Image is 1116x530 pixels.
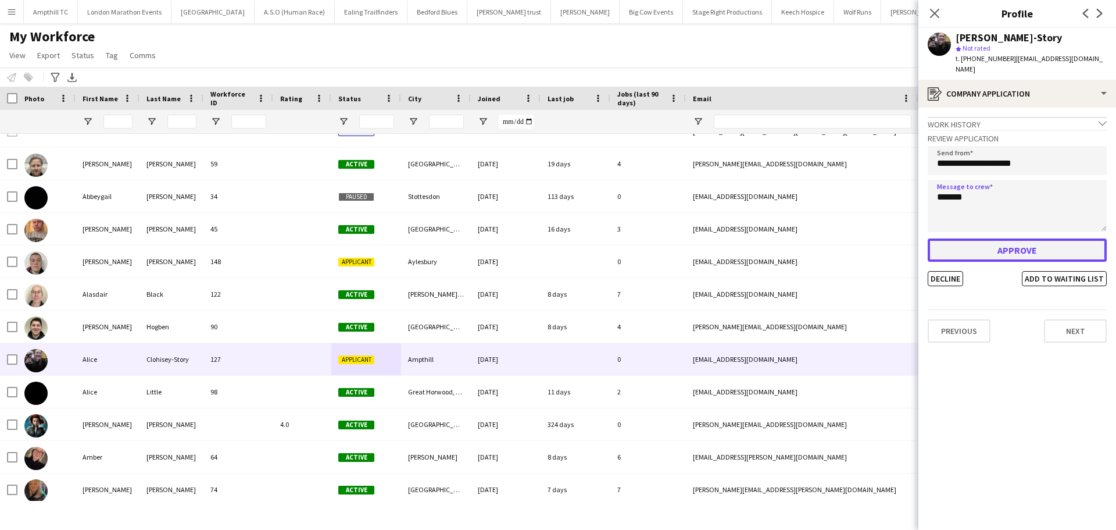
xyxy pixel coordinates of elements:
div: [DATE] [471,148,541,180]
span: Joined [478,94,500,103]
div: Ampthill [401,343,471,375]
div: 122 [203,278,273,310]
app-action-btn: Export XLSX [65,70,79,84]
input: Joined Filter Input [499,115,534,129]
input: Status Filter Input [359,115,394,129]
span: Jobs (last 90 days) [617,90,665,107]
span: View [9,50,26,61]
span: Active [338,160,374,169]
div: [PERSON_NAME] [139,213,203,245]
img: Amanda Briggs [24,414,48,437]
div: [DATE] [471,311,541,343]
h3: Review Application [928,133,1107,144]
div: Little [139,376,203,408]
div: 90 [203,311,273,343]
div: 8 days [541,278,610,310]
input: City Filter Input [429,115,464,129]
div: 98 [203,376,273,408]
a: View [5,48,30,63]
span: Export [37,50,60,61]
img: Alex Hogben [24,316,48,340]
div: [GEOGRAPHIC_DATA] [401,408,471,440]
div: 7 [610,278,686,310]
input: Last Name Filter Input [167,115,196,129]
span: Active [338,323,374,332]
div: [PERSON_NAME] [401,441,471,473]
div: 74 [203,474,273,506]
button: Stage Right Productions [683,1,772,23]
div: [DATE] [471,278,541,310]
button: Open Filter Menu [146,116,157,127]
div: 6 [610,441,686,473]
div: [DATE] [471,213,541,245]
div: 16 days [541,213,610,245]
input: Email Filter Input [714,115,911,129]
input: First Name Filter Input [103,115,133,129]
span: Active [338,388,374,397]
div: 4 [610,311,686,343]
span: Status [338,94,361,103]
span: Active [338,290,374,299]
div: 7 days [541,474,610,506]
span: Applicant [338,355,374,364]
button: Big Cow Events [620,1,683,23]
h3: Profile [918,6,1116,21]
button: Wolf Runs [834,1,881,23]
span: Status [71,50,94,61]
div: [GEOGRAPHIC_DATA] [401,311,471,343]
span: Active [338,486,374,495]
button: [GEOGRAPHIC_DATA] [171,1,255,23]
div: Black [139,278,203,310]
span: t. [PHONE_NUMBER] [956,54,1016,63]
a: Export [33,48,65,63]
img: Abbeygail Sykes [24,186,48,209]
a: Tag [101,48,123,63]
button: Open Filter Menu [693,116,703,127]
input: Workforce ID Filter Input [231,115,266,129]
div: Alice [76,343,139,375]
div: [PERSON_NAME] [139,246,203,278]
div: [PERSON_NAME][EMAIL_ADDRESS][DOMAIN_NAME] [686,408,918,440]
button: Open Filter Menu [210,116,221,127]
img: Adrian Kaczmarczyk [24,219,48,242]
img: Aidan Lynn [24,251,48,275]
div: 3 [610,213,686,245]
div: Company application [918,80,1116,108]
img: Amber Chambers [24,447,48,470]
span: City [408,94,421,103]
img: Alasdair Black [24,284,48,307]
app-action-btn: Advanced filters [48,70,62,84]
div: Great Horwood, [GEOGRAPHIC_DATA] [401,376,471,408]
button: Approve [928,239,1107,262]
div: Stottesdon [401,180,471,212]
span: Paused [338,193,374,201]
button: Open Filter Menu [83,116,93,127]
span: Tag [106,50,118,61]
button: Next [1044,319,1107,343]
div: [DATE] [471,343,541,375]
div: Work history [928,117,1107,130]
div: 8 days [541,441,610,473]
img: Amy Morgan-Jones [24,479,48,503]
div: 34 [203,180,273,212]
span: Applicant [338,258,374,266]
span: Workforce ID [210,90,252,107]
button: Open Filter Menu [338,116,349,127]
div: [PERSON_NAME] [76,213,139,245]
span: Not rated [963,44,990,52]
div: 148 [203,246,273,278]
img: Alice Little [24,382,48,405]
div: 0 [610,180,686,212]
div: [DATE] [471,441,541,473]
div: 59 [203,148,273,180]
div: 113 days [541,180,610,212]
div: [PERSON_NAME][EMAIL_ADDRESS][DOMAIN_NAME] [686,311,918,343]
button: Bedford Blues [407,1,467,23]
button: Decline [928,271,963,286]
div: [GEOGRAPHIC_DATA] [401,213,471,245]
img: Alice Clohisey-Story [24,349,48,372]
div: Amber [76,441,139,473]
div: [DATE] [471,408,541,440]
div: [EMAIL_ADDRESS][DOMAIN_NAME] [686,343,918,375]
span: Last Name [146,94,181,103]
